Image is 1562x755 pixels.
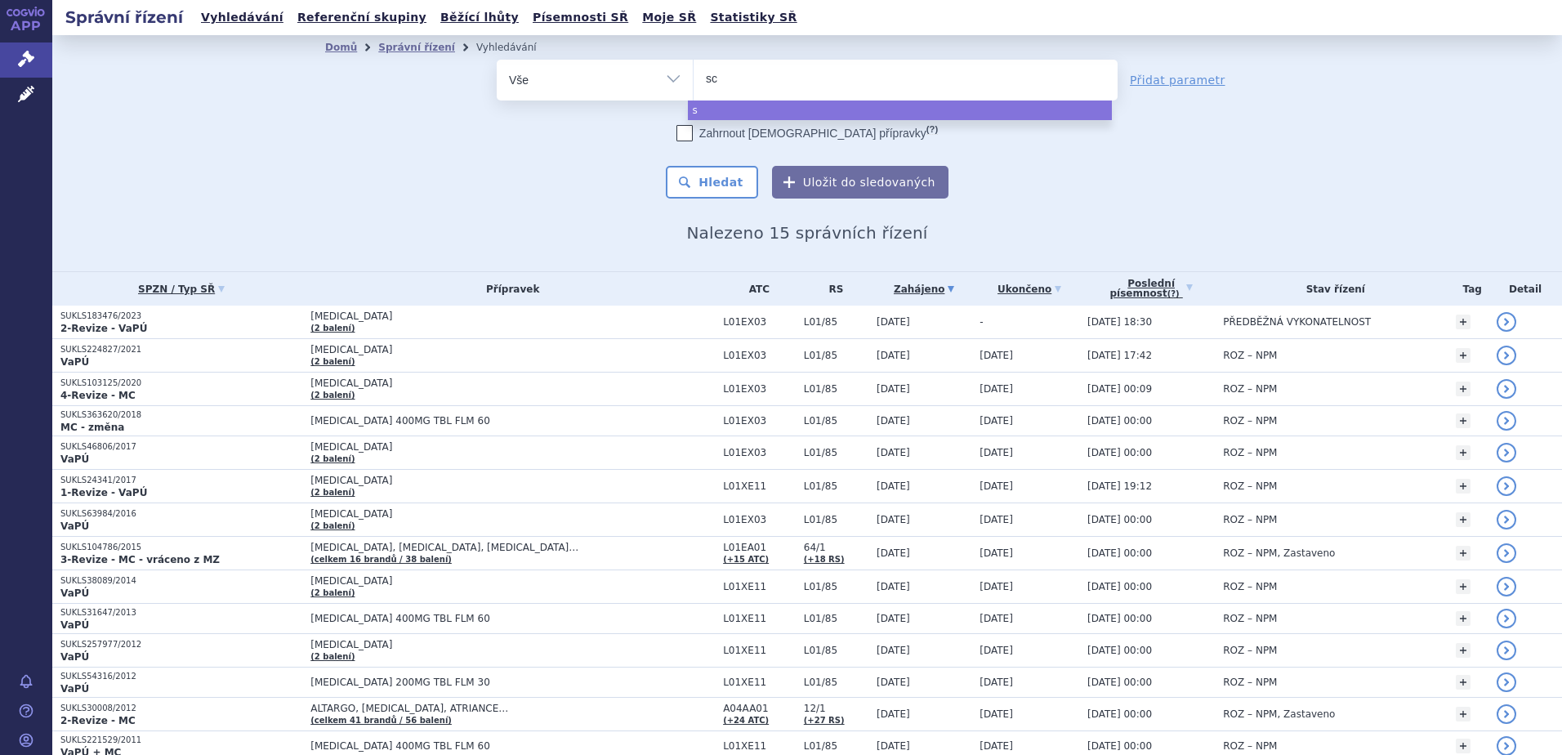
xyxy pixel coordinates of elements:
[1488,272,1562,306] th: Detail
[1456,643,1471,658] a: +
[310,488,355,497] a: (2 balení)
[60,508,302,520] p: SUKLS63984/2016
[723,447,796,458] span: L01EX03
[804,350,868,361] span: L01/85
[804,677,868,688] span: L01/85
[804,447,868,458] span: L01/85
[980,613,1013,624] span: [DATE]
[804,716,845,725] a: (+27 RS)
[310,716,452,725] a: (celkem 41 brandů / 56 balení)
[877,645,910,656] span: [DATE]
[723,383,796,395] span: L01EX03
[310,740,715,752] span: [MEDICAL_DATA] 400MG TBL FLM 60
[528,7,633,29] a: Písemnosti SŘ
[60,390,136,401] strong: 4-Revize - MC
[435,7,524,29] a: Běžící lhůty
[1456,348,1471,363] a: +
[980,645,1013,656] span: [DATE]
[1456,546,1471,561] a: +
[60,735,302,746] p: SUKLS221529/2011
[1087,383,1152,395] span: [DATE] 00:09
[1223,415,1277,427] span: ROZ – NPM
[877,547,910,559] span: [DATE]
[723,350,796,361] span: L01EX03
[1223,613,1277,624] span: ROZ – NPM
[302,272,715,306] th: Přípravek
[723,415,796,427] span: L01EX03
[60,344,302,355] p: SUKLS224827/2021
[60,409,302,421] p: SUKLS363620/2018
[1223,514,1277,525] span: ROZ – NPM
[1497,510,1516,529] a: detail
[804,514,868,525] span: L01/85
[980,514,1013,525] span: [DATE]
[310,475,715,486] span: [MEDICAL_DATA]
[804,703,868,714] span: 12/1
[1223,708,1335,720] span: ROZ – NPM, Zastaveno
[1456,675,1471,690] a: +
[60,422,124,433] strong: MC - změna
[877,447,910,458] span: [DATE]
[1087,645,1152,656] span: [DATE] 00:00
[804,645,868,656] span: L01/85
[804,613,868,624] span: L01/85
[877,350,910,361] span: [DATE]
[723,542,796,553] span: L01EA01
[676,125,938,141] label: Zahrnout [DEMOGRAPHIC_DATA] přípravky
[310,613,715,624] span: [MEDICAL_DATA] 400MG TBL FLM 60
[1497,476,1516,496] a: detail
[325,42,357,53] a: Domů
[1497,379,1516,399] a: detail
[877,581,910,592] span: [DATE]
[877,415,910,427] span: [DATE]
[804,581,868,592] span: L01/85
[196,7,288,29] a: Vyhledávání
[804,316,868,328] span: L01/85
[1456,579,1471,594] a: +
[804,555,845,564] a: (+18 RS)
[1456,413,1471,428] a: +
[980,581,1013,592] span: [DATE]
[60,639,302,650] p: SUKLS257977/2012
[1223,447,1277,458] span: ROZ – NPM
[715,272,796,306] th: ATC
[310,677,715,688] span: [MEDICAL_DATA] 200MG TBL FLM 30
[1087,316,1152,328] span: [DATE] 18:30
[60,323,147,334] strong: 2-Revize - VaPÚ
[310,521,355,530] a: (2 balení)
[772,166,948,199] button: Uložit do sledovaných
[688,101,1112,120] li: s
[60,554,220,565] strong: 3-Revize - MC - vráceno z MZ
[1130,72,1225,88] a: Přidat parametr
[1087,350,1152,361] span: [DATE] 17:42
[476,35,558,60] li: Vyhledávání
[1223,547,1335,559] span: ROZ – NPM, Zastaveno
[1497,312,1516,332] a: detail
[60,671,302,682] p: SUKLS54316/2012
[60,587,89,599] strong: VaPÚ
[310,639,715,650] span: [MEDICAL_DATA]
[292,7,431,29] a: Referenční skupiny
[1497,704,1516,724] a: detail
[1497,443,1516,462] a: detail
[310,588,355,597] a: (2 balení)
[804,383,868,395] span: L01/85
[310,652,355,661] a: (2 balení)
[60,542,302,553] p: SUKLS104786/2015
[877,316,910,328] span: [DATE]
[1456,315,1471,329] a: +
[877,708,910,720] span: [DATE]
[723,740,796,752] span: L01XE11
[310,441,715,453] span: [MEDICAL_DATA]
[723,514,796,525] span: L01EX03
[877,278,971,301] a: Zahájeno
[877,514,910,525] span: [DATE]
[980,447,1013,458] span: [DATE]
[1087,272,1215,306] a: Poslednípísemnost(?)
[60,703,302,714] p: SUKLS30008/2012
[723,677,796,688] span: L01XE11
[1448,272,1488,306] th: Tag
[310,344,715,355] span: [MEDICAL_DATA]
[1497,543,1516,563] a: detail
[980,278,1079,301] a: Ukončeno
